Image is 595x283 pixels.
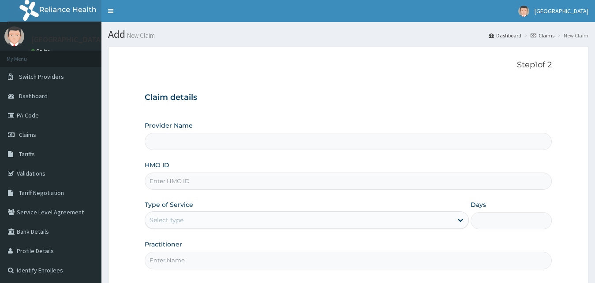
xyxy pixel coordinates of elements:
[471,200,486,209] label: Days
[145,121,193,130] label: Provider Name
[19,92,48,100] span: Dashboard
[145,93,552,103] h3: Claim details
[31,36,104,44] p: [GEOGRAPHIC_DATA]
[489,32,521,39] a: Dashboard
[19,131,36,139] span: Claims
[4,26,24,46] img: User Image
[19,189,64,197] span: Tariff Negotiation
[31,48,52,54] a: Online
[555,32,588,39] li: New Claim
[518,6,529,17] img: User Image
[145,173,552,190] input: Enter HMO ID
[145,200,193,209] label: Type of Service
[19,150,35,158] span: Tariffs
[531,32,554,39] a: Claims
[108,29,588,40] h1: Add
[19,73,64,81] span: Switch Providers
[145,161,169,169] label: HMO ID
[145,240,182,249] label: Practitioner
[145,60,552,70] p: Step 1 of 2
[150,216,183,224] div: Select type
[535,7,588,15] span: [GEOGRAPHIC_DATA]
[145,252,552,269] input: Enter Name
[125,32,155,39] small: New Claim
